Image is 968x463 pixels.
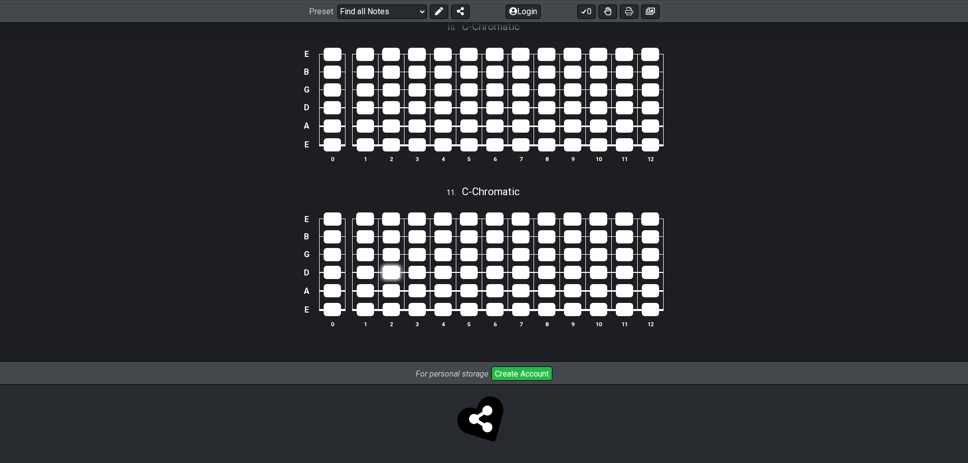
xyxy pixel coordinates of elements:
td: E [300,135,313,155]
span: 11 . [447,188,462,199]
th: 11 [611,319,637,329]
th: 8 [534,154,559,165]
td: G [300,245,313,263]
span: 10 . [447,22,462,34]
th: 0 [320,154,346,165]
button: Share Preset [451,4,470,18]
button: Create image [641,4,660,18]
span: Preset [309,7,333,16]
th: 5 [456,319,482,329]
button: Login [506,4,541,18]
th: 2 [378,319,404,329]
button: 0 [577,4,596,18]
th: 7 [508,319,534,329]
button: Edit Preset [430,4,448,18]
td: A [300,116,313,135]
button: Print [620,4,638,18]
td: E [300,210,313,228]
td: D [300,99,313,117]
th: 12 [637,154,663,165]
td: D [300,263,313,282]
th: 1 [352,319,378,329]
span: C - Chromatic [462,186,520,198]
th: 7 [508,154,534,165]
th: 5 [456,154,482,165]
td: B [300,63,313,81]
span: Click to store and share! [460,398,509,447]
th: 1 [352,154,378,165]
th: 9 [559,319,585,329]
button: Toggle Dexterity for all fretkits [599,4,617,18]
th: 8 [534,319,559,329]
i: For personal storage [416,369,488,379]
th: 10 [585,154,611,165]
th: 2 [378,154,404,165]
th: 6 [482,319,508,329]
th: 11 [611,154,637,165]
th: 0 [320,319,346,329]
th: 6 [482,154,508,165]
td: G [300,81,313,99]
td: B [300,228,313,245]
th: 10 [585,319,611,329]
td: E [300,45,313,63]
th: 9 [559,154,585,165]
button: Create Account [491,366,552,381]
td: E [300,300,313,319]
select: Preset [337,4,427,18]
td: A [300,282,313,300]
th: 12 [637,319,663,329]
th: 3 [404,154,430,165]
th: 4 [430,319,456,329]
th: 4 [430,154,456,165]
span: C - Chromatic [462,20,520,33]
th: 3 [404,319,430,329]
